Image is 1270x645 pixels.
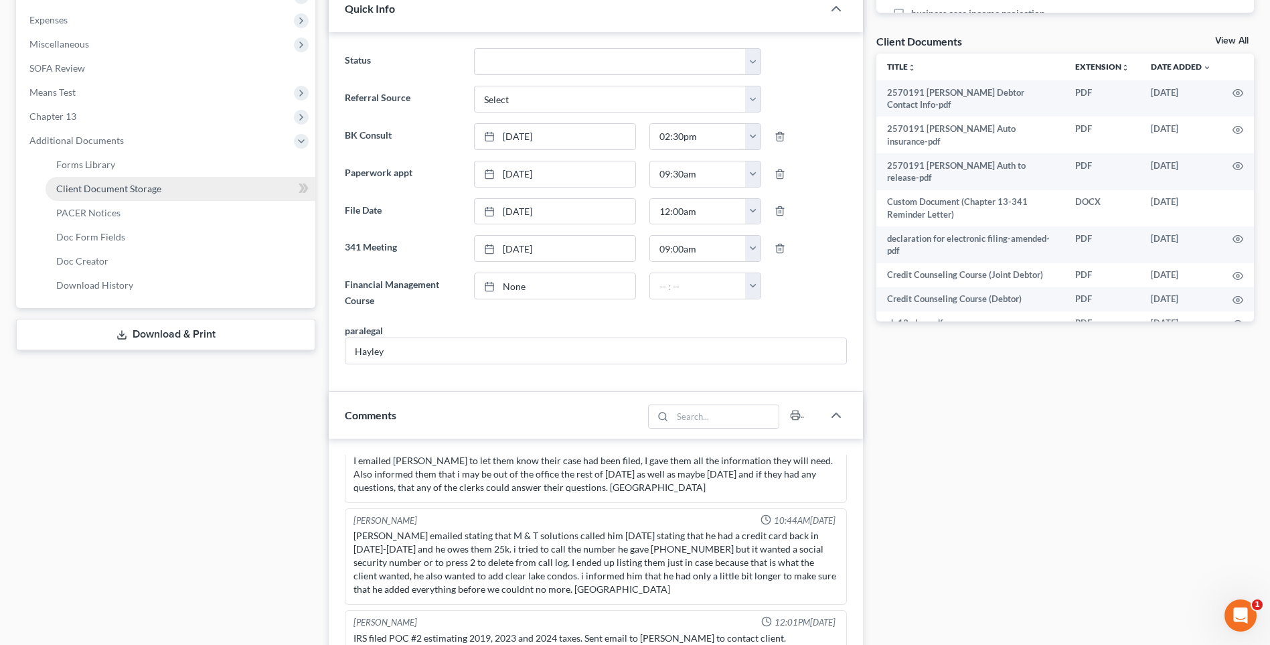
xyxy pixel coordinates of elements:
[1064,263,1140,287] td: PDF
[56,159,115,170] span: Forms Library
[338,48,467,75] label: Status
[1252,599,1263,610] span: 1
[56,255,108,267] span: Doc Creator
[29,86,76,98] span: Means Test
[338,235,467,262] label: 341 Meeting
[46,153,315,177] a: Forms Library
[1140,287,1222,311] td: [DATE]
[1151,62,1211,72] a: Date Added expand_more
[1140,226,1222,263] td: [DATE]
[1140,263,1222,287] td: [DATE]
[46,177,315,201] a: Client Document Storage
[475,199,635,224] a: [DATE]
[338,123,467,150] label: BK Consult
[475,124,635,149] a: [DATE]
[1064,190,1140,227] td: DOCX
[1140,117,1222,153] td: [DATE]
[19,56,315,80] a: SOFA Review
[1215,36,1249,46] a: View All
[1203,64,1211,72] i: expand_more
[650,199,746,224] input: -- : --
[345,324,383,338] div: paralegal
[345,338,846,364] input: --
[345,2,395,15] span: Quick Info
[338,161,467,188] label: Paperwork appt
[1075,62,1129,72] a: Extensionunfold_more
[16,319,315,350] a: Download & Print
[1064,287,1140,311] td: PDF
[46,201,315,225] a: PACER Notices
[1140,153,1222,190] td: [DATE]
[650,236,746,261] input: -- : --
[650,124,746,149] input: -- : --
[1140,80,1222,117] td: [DATE]
[775,616,836,629] span: 12:01PM[DATE]
[353,454,838,494] div: I emailed [PERSON_NAME] to let them know their case had been filed, I gave them all the informati...
[475,273,635,299] a: None
[1121,64,1129,72] i: unfold_more
[1064,117,1140,153] td: PDF
[29,135,124,146] span: Additional Documents
[672,405,779,428] input: Search...
[56,183,161,194] span: Client Document Storage
[56,279,133,291] span: Download History
[650,161,746,187] input: -- : --
[876,153,1064,190] td: 2570191 [PERSON_NAME] Auth to release-pdf
[353,529,838,596] div: [PERSON_NAME] emailed stating that M & T solutions called him [DATE] stating that he had a credit...
[876,80,1064,117] td: 2570191 [PERSON_NAME] Debtor Contact Info-pdf
[29,38,89,50] span: Miscellaneous
[650,273,746,299] input: -- : --
[876,117,1064,153] td: 2570191 [PERSON_NAME] Auto insurance-pdf
[774,514,836,527] span: 10:44AM[DATE]
[876,287,1064,311] td: Credit Counseling Course (Debtor)
[353,616,417,629] div: [PERSON_NAME]
[1224,599,1257,632] iframe: Intercom live chat
[876,226,1064,263] td: declaration for electronic filing-amended-pdf
[345,409,396,421] span: Comments
[353,514,417,527] div: [PERSON_NAME]
[876,263,1064,287] td: Credit Counseling Course (Joint Debtor)
[46,225,315,249] a: Doc Form Fields
[908,64,916,72] i: unfold_more
[475,161,635,187] a: [DATE]
[911,7,1045,20] span: business case income projection
[29,62,85,74] span: SOFA Review
[876,34,962,48] div: Client Documents
[29,111,76,122] span: Chapter 13
[876,190,1064,227] td: Custom Document (Chapter 13-341 Reminder Letter)
[1064,80,1140,117] td: PDF
[338,198,467,225] label: File Date
[876,311,1064,336] td: ch 13 plan-pdf
[338,86,467,113] label: Referral Source
[46,249,315,273] a: Doc Creator
[1064,311,1140,336] td: PDF
[887,62,916,72] a: Titleunfold_more
[338,273,467,313] label: Financial Management Course
[475,236,635,261] a: [DATE]
[1140,190,1222,227] td: [DATE]
[1064,226,1140,263] td: PDF
[56,231,125,242] span: Doc Form Fields
[1140,311,1222,336] td: [DATE]
[1064,153,1140,190] td: PDF
[46,273,315,297] a: Download History
[29,14,68,25] span: Expenses
[56,207,121,218] span: PACER Notices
